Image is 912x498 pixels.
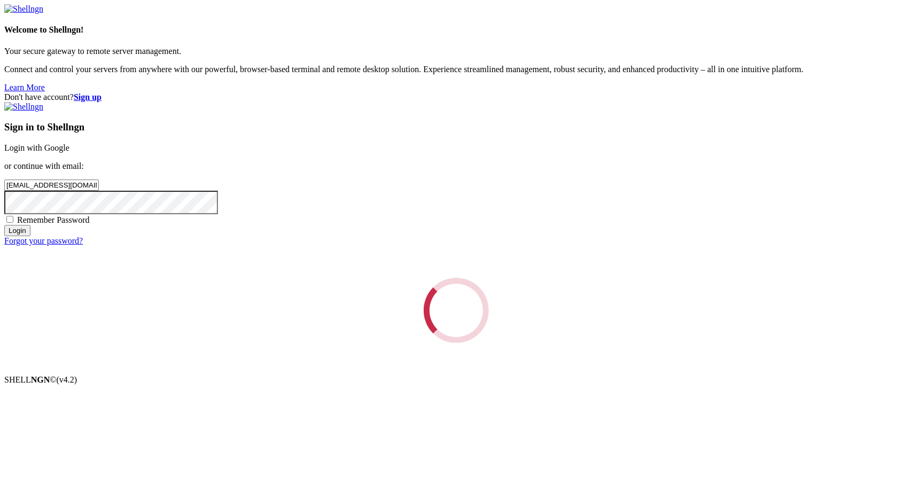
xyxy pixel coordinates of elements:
img: Shellngn [4,102,43,112]
h3: Sign in to Shellngn [4,121,908,133]
a: Login with Google [4,143,69,152]
input: Login [4,225,30,236]
a: Learn More [4,83,45,92]
div: Loading... [424,278,489,343]
input: Email address [4,180,99,191]
b: NGN [31,375,50,384]
span: SHELL © [4,375,77,384]
input: Remember Password [6,216,13,223]
h4: Welcome to Shellngn! [4,25,908,35]
a: Sign up [74,92,102,102]
a: Forgot your password? [4,236,83,245]
p: Your secure gateway to remote server management. [4,46,908,56]
span: Remember Password [17,215,90,224]
span: 4.2.0 [57,375,77,384]
p: or continue with email: [4,161,908,171]
div: Don't have account? [4,92,908,102]
img: Shellngn [4,4,43,14]
p: Connect and control your servers from anywhere with our powerful, browser-based terminal and remo... [4,65,908,74]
